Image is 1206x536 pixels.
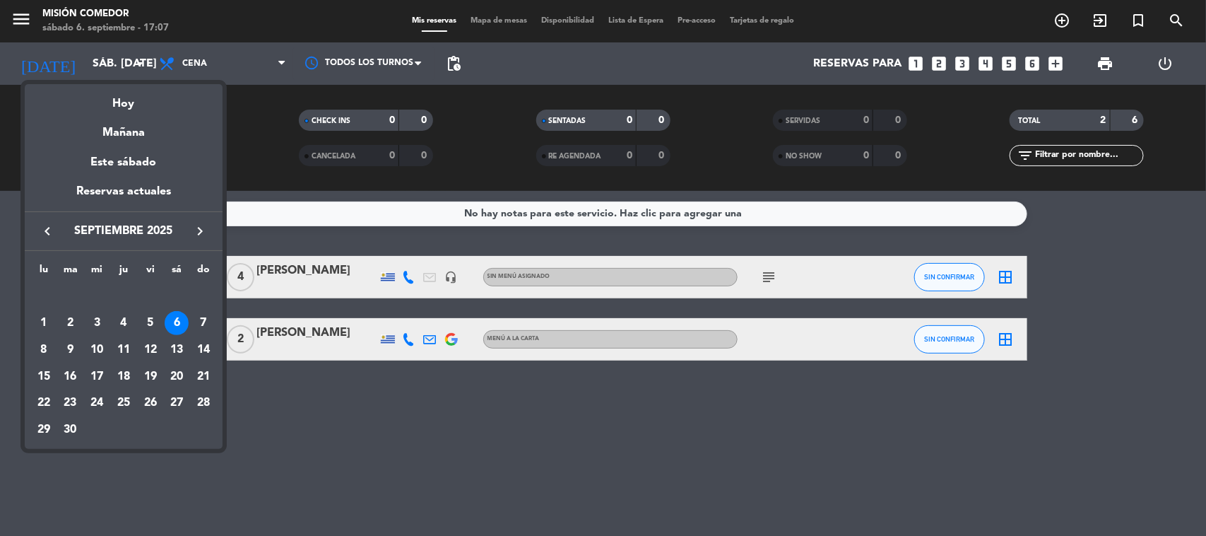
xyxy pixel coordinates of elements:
[112,365,136,389] div: 18
[110,310,137,337] td: 4 de septiembre de 2025
[137,337,164,363] td: 12 de septiembre de 2025
[30,363,57,390] td: 15 de septiembre de 2025
[32,418,56,442] div: 29
[137,390,164,417] td: 26 de septiembre de 2025
[110,262,137,284] th: jueves
[191,365,215,389] div: 21
[191,338,215,362] div: 14
[138,365,162,389] div: 19
[83,262,110,284] th: miércoles
[25,182,223,211] div: Reservas actuales
[164,310,191,337] td: 6 de septiembre de 2025
[191,391,215,415] div: 28
[190,262,217,284] th: domingo
[25,113,223,142] div: Mañana
[137,363,164,390] td: 19 de septiembre de 2025
[32,338,56,362] div: 8
[30,390,57,417] td: 22 de septiembre de 2025
[57,363,84,390] td: 16 de septiembre de 2025
[165,311,189,335] div: 6
[57,337,84,363] td: 9 de septiembre de 2025
[165,338,189,362] div: 13
[190,337,217,363] td: 14 de septiembre de 2025
[30,262,57,284] th: lunes
[25,143,223,182] div: Este sábado
[112,391,136,415] div: 25
[110,363,137,390] td: 18 de septiembre de 2025
[85,365,109,389] div: 17
[137,262,164,284] th: viernes
[85,338,109,362] div: 10
[57,262,84,284] th: martes
[190,310,217,337] td: 7 de septiembre de 2025
[187,222,213,240] button: keyboard_arrow_right
[190,390,217,417] td: 28 de septiembre de 2025
[83,310,110,337] td: 3 de septiembre de 2025
[83,337,110,363] td: 10 de septiembre de 2025
[30,337,57,363] td: 8 de septiembre de 2025
[110,390,137,417] td: 25 de septiembre de 2025
[112,311,136,335] div: 4
[25,84,223,113] div: Hoy
[191,311,215,335] div: 7
[59,418,83,442] div: 30
[164,363,191,390] td: 20 de septiembre de 2025
[85,391,109,415] div: 24
[191,223,208,240] i: keyboard_arrow_right
[30,284,217,310] td: SEP.
[57,416,84,443] td: 30 de septiembre de 2025
[59,365,83,389] div: 16
[32,365,56,389] div: 15
[60,222,187,240] span: septiembre 2025
[165,391,189,415] div: 27
[110,337,137,363] td: 11 de septiembre de 2025
[57,390,84,417] td: 23 de septiembre de 2025
[164,262,191,284] th: sábado
[30,416,57,443] td: 29 de septiembre de 2025
[138,391,162,415] div: 26
[138,311,162,335] div: 5
[137,310,164,337] td: 5 de septiembre de 2025
[32,311,56,335] div: 1
[32,391,56,415] div: 22
[164,337,191,363] td: 13 de septiembre de 2025
[59,311,83,335] div: 2
[83,390,110,417] td: 24 de septiembre de 2025
[190,363,217,390] td: 21 de septiembre de 2025
[164,390,191,417] td: 27 de septiembre de 2025
[138,338,162,362] div: 12
[165,365,189,389] div: 20
[83,363,110,390] td: 17 de septiembre de 2025
[59,338,83,362] div: 9
[57,310,84,337] td: 2 de septiembre de 2025
[35,222,60,240] button: keyboard_arrow_left
[85,311,109,335] div: 3
[39,223,56,240] i: keyboard_arrow_left
[112,338,136,362] div: 11
[30,310,57,337] td: 1 de septiembre de 2025
[59,391,83,415] div: 23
